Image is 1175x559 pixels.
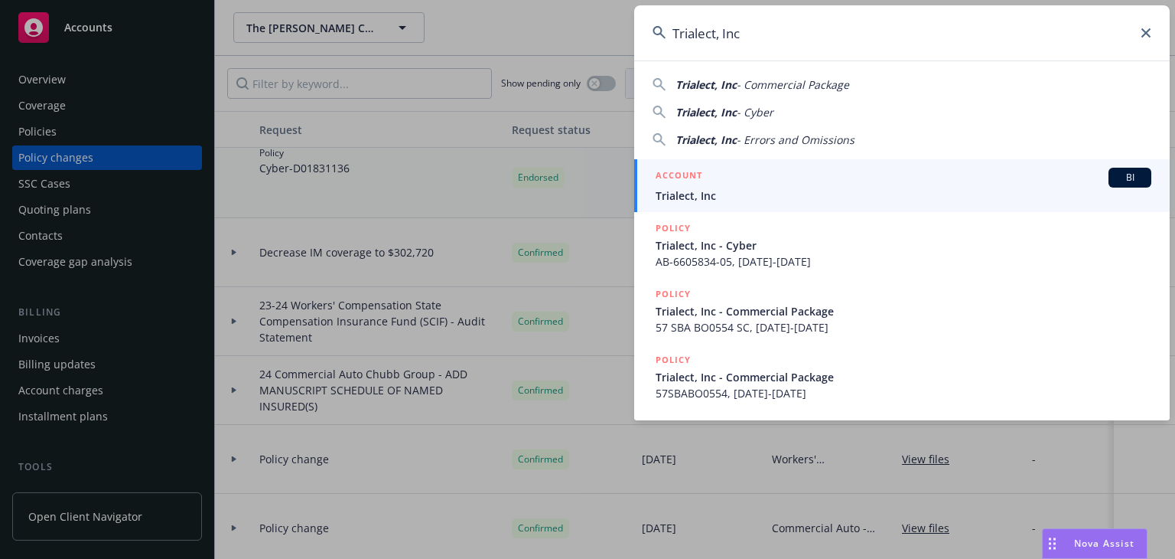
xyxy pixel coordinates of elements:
[656,188,1151,204] span: Trialect, Inc
[656,319,1151,335] span: 57 SBA BO0554 SC, [DATE]-[DATE]
[656,303,1151,319] span: Trialect, Inc - Commercial Package
[656,168,702,186] h5: ACCOUNT
[656,286,691,302] h5: POLICY
[1115,171,1145,185] span: BI
[634,344,1170,410] a: POLICYTrialect, Inc - Commercial Package57SBABO0554, [DATE]-[DATE]
[737,105,773,119] span: - Cyber
[656,369,1151,385] span: Trialect, Inc - Commercial Package
[656,385,1151,401] span: 57SBABO0554, [DATE]-[DATE]
[656,418,691,433] h5: POLICY
[656,253,1151,270] span: AB-6605834-05, [DATE]-[DATE]
[737,132,854,147] span: - Errors and Omissions
[634,278,1170,344] a: POLICYTrialect, Inc - Commercial Package57 SBA BO0554 SC, [DATE]-[DATE]
[656,221,691,236] h5: POLICY
[1074,537,1134,550] span: Nova Assist
[675,132,737,147] span: Trialect, Inc
[634,5,1170,60] input: Search...
[634,159,1170,212] a: ACCOUNTBITrialect, Inc
[1042,528,1147,559] button: Nova Assist
[656,237,1151,253] span: Trialect, Inc - Cyber
[675,105,737,119] span: Trialect, Inc
[1043,529,1062,558] div: Drag to move
[634,212,1170,278] a: POLICYTrialect, Inc - CyberAB-6605834-05, [DATE]-[DATE]
[737,77,849,92] span: - Commercial Package
[675,77,737,92] span: Trialect, Inc
[634,410,1170,476] a: POLICY
[656,352,691,368] h5: POLICY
